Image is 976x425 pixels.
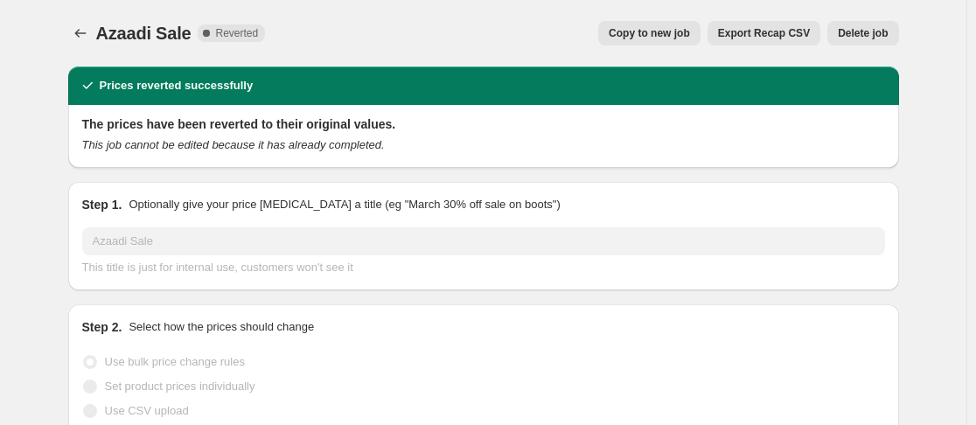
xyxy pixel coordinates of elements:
[827,21,898,45] button: Delete job
[82,196,122,213] h2: Step 1.
[129,196,560,213] p: Optionally give your price [MEDICAL_DATA] a title (eg "March 30% off sale on boots")
[68,21,93,45] button: Price change jobs
[82,138,385,151] i: This job cannot be edited because it has already completed.
[708,21,820,45] button: Export Recap CSV
[82,115,885,133] h2: The prices have been reverted to their original values.
[105,380,255,393] span: Set product prices individually
[82,261,353,274] span: This title is just for internal use, customers won't see it
[609,26,690,40] span: Copy to new job
[105,404,189,417] span: Use CSV upload
[100,77,254,94] h2: Prices reverted successfully
[82,318,122,336] h2: Step 2.
[838,26,888,40] span: Delete job
[718,26,810,40] span: Export Recap CSV
[598,21,701,45] button: Copy to new job
[96,24,192,43] span: Azaadi Sale
[215,26,258,40] span: Reverted
[129,318,314,336] p: Select how the prices should change
[82,227,885,255] input: 30% off holiday sale
[105,355,245,368] span: Use bulk price change rules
